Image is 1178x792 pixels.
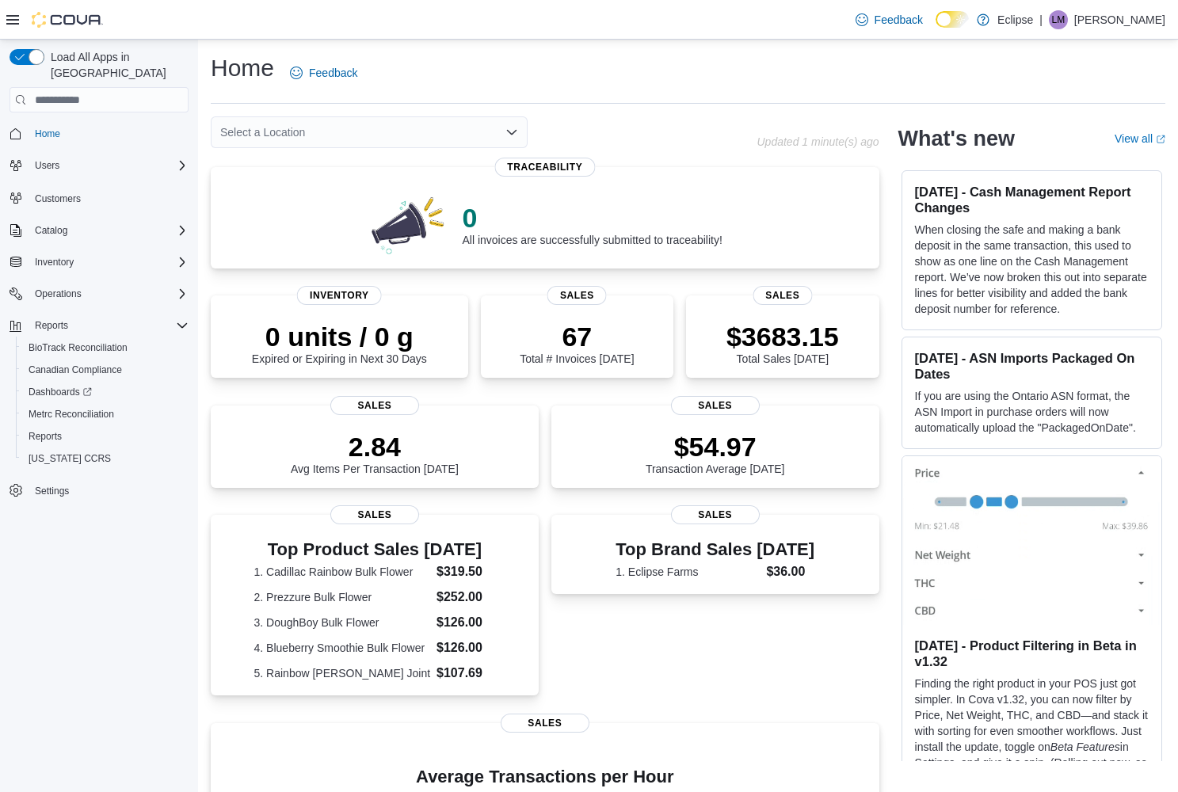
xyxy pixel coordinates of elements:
span: Dashboards [29,386,92,398]
dd: $107.69 [437,664,495,683]
h3: [DATE] - Cash Management Report Changes [915,184,1149,215]
button: Operations [29,284,88,303]
dd: $126.00 [437,638,495,657]
span: Inventory [35,256,74,268]
span: Sales [330,505,419,524]
span: Customers [29,188,189,208]
button: Inventory [3,251,195,273]
dt: 2. Prezzure Bulk Flower [254,589,431,605]
span: Home [35,128,60,140]
h4: Average Transactions per Hour [223,767,867,786]
span: Sales [547,286,607,305]
a: Dashboards [22,383,98,402]
h2: What's new [898,126,1015,151]
p: 2.84 [291,431,459,463]
div: All invoices are successfully submitted to traceability! [462,202,722,246]
a: Feedback [849,4,929,36]
p: $54.97 [646,431,785,463]
span: Reports [22,427,189,446]
span: Settings [35,485,69,497]
dd: $126.00 [437,613,495,632]
h1: Home [211,52,274,84]
p: Updated 1 minute(s) ago [757,135,879,148]
p: 0 [462,202,722,234]
a: Canadian Compliance [22,360,128,379]
button: Operations [3,283,195,305]
span: Reports [29,316,189,335]
span: LM [1052,10,1066,29]
span: Settings [29,481,189,501]
dd: $252.00 [437,588,495,607]
span: Feedback [309,65,357,81]
h3: Top Product Sales [DATE] [254,540,496,559]
span: Load All Apps in [GEOGRAPHIC_DATA] [44,49,189,81]
button: Metrc Reconciliation [16,403,195,425]
a: Dashboards [16,381,195,403]
span: Users [29,156,189,175]
span: Customers [35,192,81,205]
span: Operations [35,287,82,300]
span: Feedback [875,12,923,28]
a: Home [29,124,67,143]
span: Sales [330,396,419,415]
p: When closing the safe and making a bank deposit in the same transaction, this used to show as one... [915,222,1149,317]
a: Reports [22,427,68,446]
button: Customers [3,186,195,209]
span: Inventory [297,286,382,305]
h3: [DATE] - ASN Imports Packaged On Dates [915,350,1149,382]
div: Expired or Expiring in Next 30 Days [252,321,427,365]
span: Reports [35,319,68,332]
p: | [1039,10,1043,29]
button: Canadian Compliance [16,359,195,381]
img: Cova [32,12,103,28]
p: $3683.15 [726,321,839,352]
button: Settings [3,479,195,502]
button: BioTrack Reconciliation [16,337,195,359]
div: Total # Invoices [DATE] [520,321,634,365]
span: Inventory [29,253,189,272]
button: Catalog [29,221,74,240]
img: 0 [368,192,450,256]
span: BioTrack Reconciliation [29,341,128,354]
button: Reports [3,314,195,337]
dt: 1. Eclipse Farms [616,564,760,580]
span: Sales [753,286,812,305]
h3: [DATE] - Product Filtering in Beta in v1.32 [915,638,1149,669]
a: Customers [29,189,87,208]
p: Finding the right product in your POS just got simpler. In Cova v1.32, you can now filter by Pric... [915,676,1149,786]
span: Home [29,124,189,143]
a: [US_STATE] CCRS [22,449,117,468]
p: 67 [520,321,634,352]
p: [PERSON_NAME] [1074,10,1165,29]
button: Reports [16,425,195,447]
button: [US_STATE] CCRS [16,447,195,470]
span: Metrc Reconciliation [22,405,189,424]
span: Catalog [35,224,67,237]
span: Metrc Reconciliation [29,408,114,421]
dd: $319.50 [437,562,495,581]
dt: 5. Rainbow [PERSON_NAME] Joint [254,665,431,681]
dd: $36.00 [766,562,814,581]
span: Traceability [494,158,595,177]
dt: 1. Cadillac Rainbow Bulk Flower [254,564,431,580]
button: Reports [29,316,74,335]
div: Total Sales [DATE] [726,321,839,365]
span: Sales [671,505,760,524]
span: Operations [29,284,189,303]
span: Sales [671,396,760,415]
span: Canadian Compliance [29,364,122,376]
span: Reports [29,430,62,443]
dt: 4. Blueberry Smoothie Bulk Flower [254,640,431,656]
span: Sales [501,714,589,733]
p: 0 units / 0 g [252,321,427,352]
span: [US_STATE] CCRS [29,452,111,465]
button: Users [3,154,195,177]
a: Settings [29,482,75,501]
svg: External link [1156,135,1165,144]
button: Open list of options [505,126,518,139]
a: View allExternal link [1115,132,1165,145]
button: Inventory [29,253,80,272]
em: Beta Features [1050,741,1120,753]
div: Transaction Average [DATE] [646,431,785,475]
